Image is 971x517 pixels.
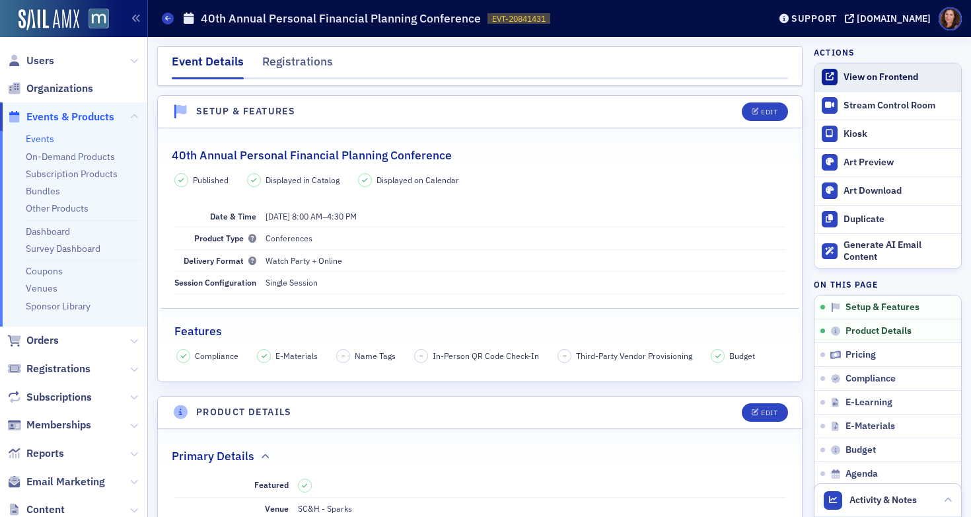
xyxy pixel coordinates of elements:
[194,233,256,243] span: Product Type
[26,300,90,312] a: Sponsor Library
[7,390,92,405] a: Subscriptions
[814,120,961,148] a: Kiosk
[844,100,954,112] div: Stream Control Room
[761,108,777,116] div: Edit
[419,351,423,360] span: –
[7,81,93,96] a: Organizations
[275,350,318,362] span: E-Materials
[26,54,54,68] span: Users
[196,405,292,419] h4: Product Details
[845,444,876,456] span: Budget
[266,211,290,221] span: [DATE]
[845,468,878,480] span: Agenda
[26,243,100,255] a: Survey Dashboard
[172,147,452,164] h2: 40th Annual Personal Financial Planning Conference
[26,133,54,145] a: Events
[26,168,118,180] a: Subscription Products
[845,420,895,432] span: E-Materials
[174,323,222,340] h2: Features
[729,350,755,362] span: Budget
[26,390,92,405] span: Subscriptions
[814,63,961,91] a: View on Frontend
[292,211,322,221] time: 8:00 AM
[849,493,917,507] span: Activity & Notes
[576,350,692,362] span: Third-Party Vendor Provisioning
[201,11,481,26] h1: 40th Annual Personal Financial Planning Conference
[814,92,961,120] a: Stream Control Room
[7,110,114,124] a: Events & Products
[857,13,931,24] div: [DOMAIN_NAME]
[7,502,65,517] a: Content
[844,128,954,140] div: Kiosk
[7,418,91,432] a: Memberships
[26,502,65,517] span: Content
[377,174,459,186] span: Displayed on Calendar
[18,9,79,30] img: SailAMX
[265,503,289,514] span: Venue
[266,233,312,243] span: Conferences
[355,350,396,362] span: Name Tags
[26,418,91,432] span: Memberships
[742,403,787,422] button: Edit
[7,475,105,489] a: Email Marketing
[298,503,352,514] span: SC&H - Sparks
[26,81,93,96] span: Organizations
[79,9,109,31] a: View Homepage
[742,102,787,121] button: Edit
[814,148,961,177] a: Art Preview
[26,446,64,461] span: Reports
[433,350,539,362] span: In-Person QR Code Check-In
[174,277,256,288] span: Session Configuration
[814,46,855,58] h4: Actions
[26,225,70,237] a: Dashboard
[814,233,961,269] button: Generate AI Email Content
[195,350,238,362] span: Compliance
[844,71,954,83] div: View on Frontend
[791,13,837,24] div: Support
[814,177,961,205] a: Art Download
[845,349,876,361] span: Pricing
[7,333,59,348] a: Orders
[26,151,115,163] a: On-Demand Products
[26,333,59,348] span: Orders
[89,9,109,29] img: SailAMX
[266,211,357,221] span: –
[327,211,357,221] time: 4:30 PM
[7,446,64,461] a: Reports
[266,255,342,266] span: Watch Party + Online
[26,202,89,214] a: Other Products
[844,157,954,169] div: Art Preview
[266,277,318,288] span: Single Session
[196,104,295,118] h4: Setup & Features
[342,351,345,360] span: –
[26,362,90,376] span: Registrations
[172,53,244,79] div: Event Details
[939,7,962,30] span: Profile
[492,13,546,24] span: EVT-20841431
[26,265,63,277] a: Coupons
[7,54,54,68] a: Users
[26,475,105,489] span: Email Marketing
[814,205,961,233] button: Duplicate
[172,448,254,465] h2: Primary Details
[844,239,954,262] div: Generate AI Email Content
[26,110,114,124] span: Events & Products
[761,409,777,417] div: Edit
[845,301,919,313] span: Setup & Features
[26,185,60,197] a: Bundles
[254,479,289,490] span: Featured
[563,351,567,360] span: –
[845,325,912,337] span: Product Details
[193,174,229,186] span: Published
[26,282,57,294] a: Venues
[210,211,256,221] span: Date & Time
[845,397,892,409] span: E-Learning
[845,373,896,385] span: Compliance
[844,214,954,225] div: Duplicate
[184,255,256,266] span: Delivery Format
[814,278,962,290] h4: On this page
[266,174,340,186] span: Displayed in Catalog
[262,53,333,77] div: Registrations
[844,185,954,197] div: Art Download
